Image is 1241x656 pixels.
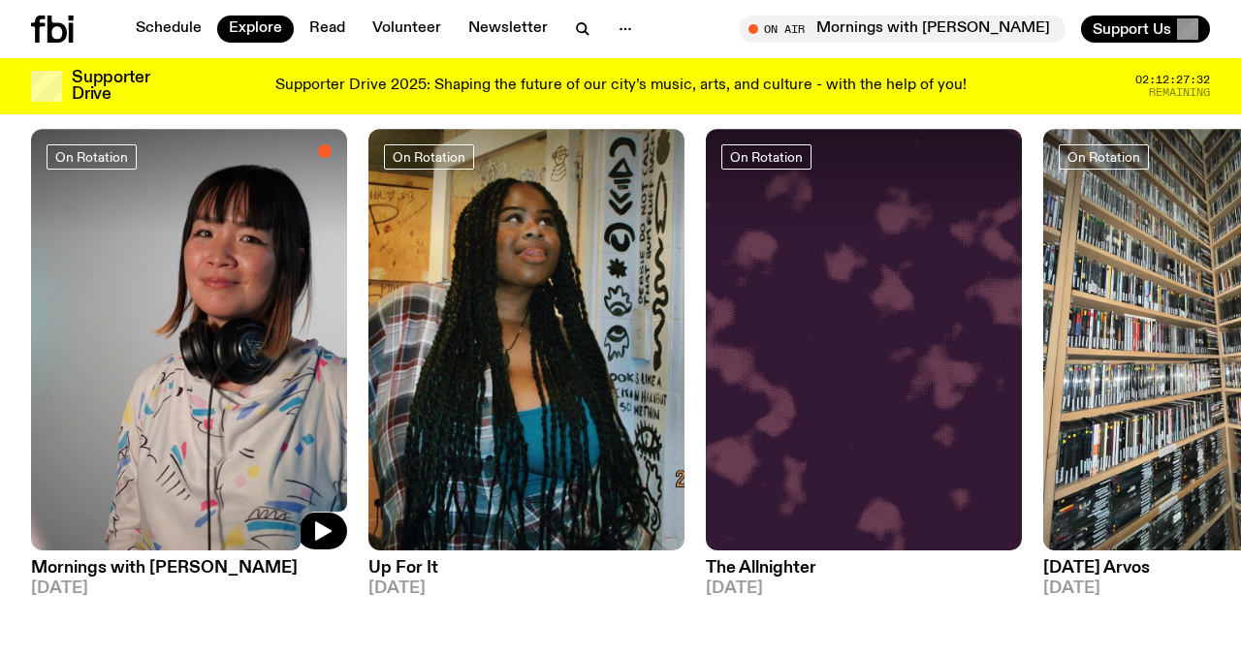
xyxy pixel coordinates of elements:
[275,78,967,95] p: Supporter Drive 2025: Shaping the future of our city’s music, arts, and culture - with the help o...
[1135,75,1210,85] span: 02:12:27:32
[55,150,128,165] span: On Rotation
[730,150,803,165] span: On Rotation
[1067,150,1140,165] span: On Rotation
[31,129,347,550] img: Kana Frazer is smiling at the camera with her head tilted slightly to her left. She wears big bla...
[217,16,294,43] a: Explore
[47,144,137,170] a: On Rotation
[368,560,684,577] h3: Up For It
[368,580,684,597] span: [DATE]
[1149,87,1210,98] span: Remaining
[706,550,1022,597] a: The Allnighter[DATE]
[72,70,149,103] h3: Supporter Drive
[706,560,1022,577] h3: The Allnighter
[1059,144,1149,170] a: On Rotation
[361,16,453,43] a: Volunteer
[31,560,347,577] h3: Mornings with [PERSON_NAME]
[706,580,1022,597] span: [DATE]
[298,16,357,43] a: Read
[739,16,1066,43] button: On AirMornings with [PERSON_NAME]
[1081,16,1210,43] button: Support Us
[31,550,347,597] a: Mornings with [PERSON_NAME][DATE]
[368,550,684,597] a: Up For It[DATE]
[31,580,347,597] span: [DATE]
[124,16,213,43] a: Schedule
[457,16,559,43] a: Newsletter
[1093,20,1171,38] span: Support Us
[384,144,474,170] a: On Rotation
[368,129,684,550] img: Ify - a Brown Skin girl with black braided twists, looking up to the side with her tongue stickin...
[721,144,811,170] a: On Rotation
[393,150,465,165] span: On Rotation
